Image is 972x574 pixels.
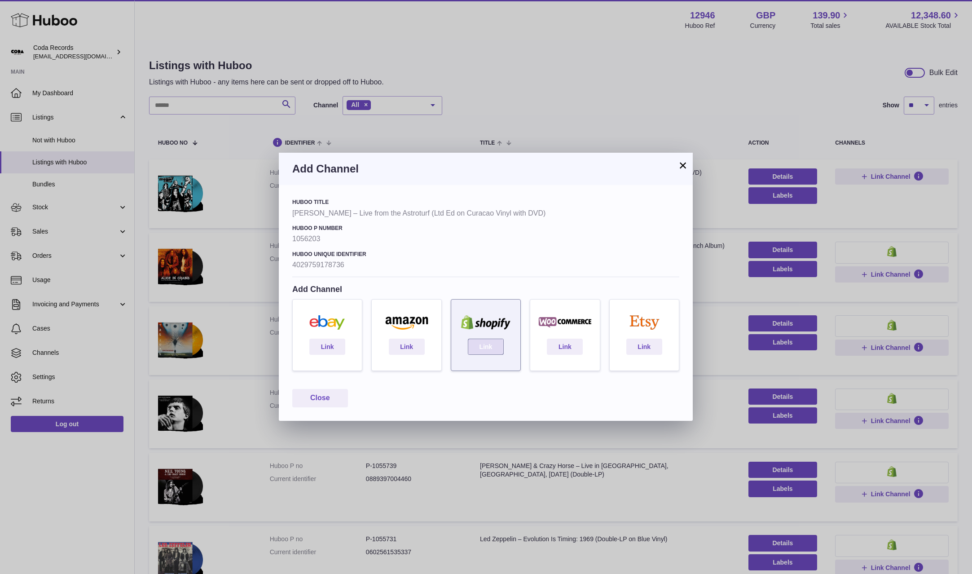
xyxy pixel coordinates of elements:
[292,199,679,206] h4: Huboo Title
[292,389,348,407] button: Close
[297,315,357,330] img: ebay
[677,160,688,171] button: ×
[292,208,679,218] strong: [PERSON_NAME] – Live from the Astroturf (Ltd Ed on Curacao Vinyl with DVD)
[389,339,425,355] a: Link
[292,251,679,258] h4: Huboo Unique Identifier
[468,339,504,355] a: Link
[535,315,595,330] img: woocommerce
[309,339,345,355] a: Link
[614,315,674,330] img: etsy
[547,339,583,355] a: Link
[626,339,662,355] a: Link
[292,225,679,232] h4: Huboo P number
[292,234,679,244] strong: 1056203
[376,315,436,330] img: amazon
[292,162,679,176] h3: Add Channel
[456,315,516,330] img: shopify
[292,260,679,270] strong: 4029759178736
[292,284,679,295] h4: Add Channel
